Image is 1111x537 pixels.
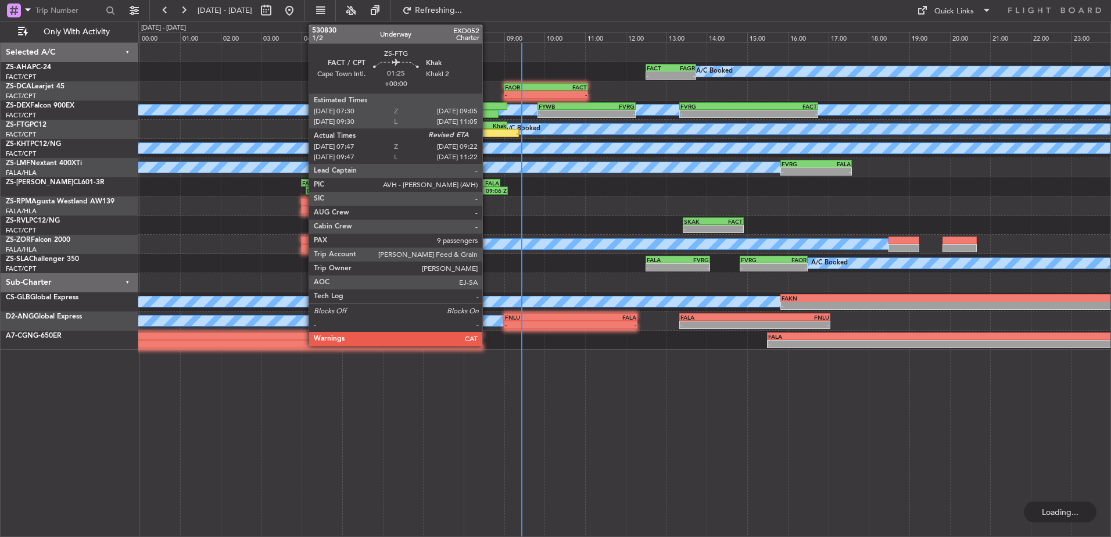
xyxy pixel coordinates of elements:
a: ZS-LMFNextant 400XTi [6,160,82,167]
div: FALA [680,314,755,321]
a: ZS-DCALearjet 45 [6,83,64,90]
div: [DATE] - [DATE] [141,23,186,33]
button: Refreshing... [397,1,467,20]
span: ZS-DCA [6,83,31,90]
div: - [782,302,995,309]
a: FACT/CPT [6,149,36,158]
div: FAUT [372,141,421,148]
div: 08:00 [464,32,504,42]
div: FALA [302,180,342,187]
span: ZS-ZOR [6,237,31,244]
div: 17:00 [829,32,869,42]
div: FNLU [755,314,829,321]
div: A/C Booked [504,120,540,138]
div: FACT [713,218,743,225]
div: FAOR [505,84,546,91]
div: - [774,264,807,271]
div: FVRG [782,160,816,167]
div: - [571,321,636,328]
div: 07:29 Z [443,187,475,194]
a: FACT/CPT [6,111,36,120]
div: 09:06 Z [475,187,507,194]
a: CS-GLBGlobal Express [6,294,78,301]
div: Khak [475,122,506,129]
div: FAKN [782,295,995,302]
div: 01:00 [180,32,221,42]
div: 06:08 Z [347,187,387,194]
span: ZS-RVL [6,217,29,224]
div: - [748,110,816,117]
div: FAOR [774,256,807,263]
div: - [741,264,773,271]
div: 12:00 [626,32,666,42]
span: ZS-AHA [6,64,32,71]
div: 06:00 [383,32,424,42]
div: FALA [816,160,850,167]
span: CS-GLB [6,294,30,301]
div: 21:00 [990,32,1031,42]
div: FACT [322,141,372,148]
div: 04:07 Z [307,187,347,194]
div: 13:00 [666,32,707,42]
div: FALA [768,333,990,340]
div: FVRG [741,256,773,263]
a: ZS-RPMAgusta Westland AW139 [6,198,114,205]
div: 02:00 [221,32,261,42]
div: - [755,321,829,328]
span: Refreshing... [414,6,463,15]
div: 04:00 [302,32,342,42]
a: FACT/CPT [6,264,36,273]
div: 07:15 Z [398,91,432,98]
div: FVRG [586,103,635,110]
div: 05:00 [342,32,383,42]
div: - [647,72,671,79]
span: Only With Activity [30,28,123,36]
a: ZS-DEXFalcon 900EX [6,102,74,109]
div: - [647,264,678,271]
a: D2-ANGGlobal Express [6,313,82,320]
div: - [546,91,587,98]
div: A/C Booked [422,139,459,157]
button: Quick Links [911,1,997,20]
a: A7-CGNG-650ER [6,332,62,339]
div: FYWB [539,103,587,110]
a: FALA/HLA [6,245,37,254]
div: 20:00 [950,32,991,42]
div: FALA [461,180,499,187]
div: 06:35 Z [382,225,405,232]
div: 10:00 [544,32,585,42]
div: 16:00 [788,32,829,42]
span: ZS-[PERSON_NAME] [6,179,73,186]
a: FACT/CPT [6,130,36,139]
button: Only With Activity [13,23,126,41]
div: - [713,225,743,232]
div: - [671,72,696,79]
div: - [782,168,816,175]
div: - [539,110,587,117]
div: 14:00 [707,32,747,42]
a: ZS-RVLPC12/NG [6,217,60,224]
div: FACT [384,84,423,91]
div: - [684,225,714,232]
div: 05:24 Z [359,225,382,232]
div: 05:32 Z [364,91,398,98]
div: 03:00 [261,32,302,42]
div: FVRG [680,103,748,110]
a: ZS-[PERSON_NAME]CL601-3R [6,179,105,186]
div: FACT [322,218,350,225]
div: FACT [424,180,461,187]
div: FAGR [671,65,696,71]
a: FALA/HLA [6,169,37,177]
div: Loading... [1024,502,1096,522]
div: A/C Booked [696,63,733,80]
div: - [680,110,748,117]
div: - [680,321,755,328]
span: ZS-FTG [6,121,30,128]
div: - [247,341,482,348]
a: FACT/CPT [6,92,36,101]
span: ZS-DEX [6,102,30,109]
div: FVRG [678,256,708,263]
div: 04:34 Z [325,149,375,156]
div: - [486,130,517,137]
div: SKAK [350,218,378,225]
